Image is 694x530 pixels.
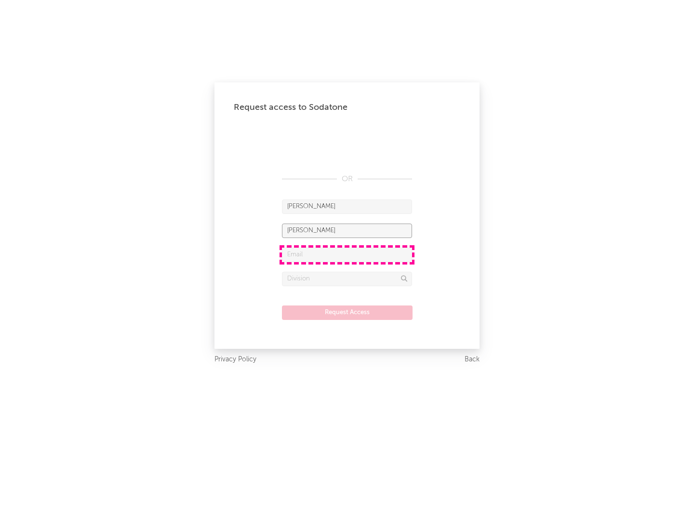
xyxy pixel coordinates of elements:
[234,102,460,113] div: Request access to Sodatone
[282,272,412,286] input: Division
[214,354,256,366] a: Privacy Policy
[282,173,412,185] div: OR
[282,199,412,214] input: First Name
[465,354,480,366] a: Back
[282,305,413,320] button: Request Access
[282,224,412,238] input: Last Name
[282,248,412,262] input: Email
